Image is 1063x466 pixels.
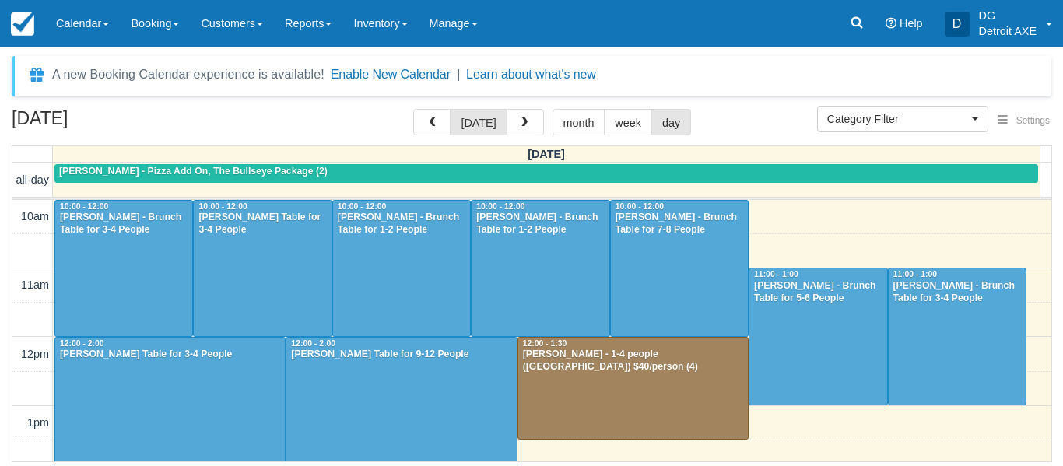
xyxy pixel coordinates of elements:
[517,337,749,440] a: 12:00 - 1:30[PERSON_NAME] - 1-4 people ([GEOGRAPHIC_DATA]) $40/person (4)
[476,202,524,211] span: 10:00 - 12:00
[900,17,923,30] span: Help
[893,280,1022,305] div: [PERSON_NAME] - Brunch Table for 3-4 People
[193,200,332,337] a: 10:00 - 12:00[PERSON_NAME] Table for 3-4 People
[466,68,596,81] a: Learn about what's new
[979,23,1037,39] p: Detroit AXE
[753,280,882,305] div: [PERSON_NAME] - Brunch Table for 5-6 People
[59,349,281,361] div: [PERSON_NAME] Table for 3-4 People
[60,339,104,348] span: 12:00 - 2:00
[754,270,798,279] span: 11:00 - 1:00
[54,200,193,337] a: 10:00 - 12:00[PERSON_NAME] - Brunch Table for 3-4 People
[52,65,325,84] div: A new Booking Calendar experience is available!
[553,109,605,135] button: month
[749,268,887,405] a: 11:00 - 1:00[PERSON_NAME] - Brunch Table for 5-6 People
[893,270,938,279] span: 11:00 - 1:00
[198,212,327,237] div: [PERSON_NAME] Table for 3-4 People
[290,349,512,361] div: [PERSON_NAME] Table for 9-12 People
[332,200,471,337] a: 10:00 - 12:00[PERSON_NAME] - Brunch Table for 1-2 People
[457,68,460,81] span: |
[522,349,744,373] div: [PERSON_NAME] - 1-4 people ([GEOGRAPHIC_DATA]) $40/person (4)
[475,212,605,237] div: [PERSON_NAME] - Brunch Table for 1-2 People
[198,202,247,211] span: 10:00 - 12:00
[888,268,1026,405] a: 11:00 - 1:00[PERSON_NAME] - Brunch Table for 3-4 People
[331,67,451,82] button: Enable New Calendar
[12,109,209,138] h2: [DATE]
[651,109,691,135] button: day
[886,18,896,29] i: Help
[471,200,609,337] a: 10:00 - 12:00[PERSON_NAME] - Brunch Table for 1-2 People
[59,166,328,177] span: [PERSON_NAME] - Pizza Add On, The Bullseye Package (2)
[979,8,1037,23] p: DG
[338,202,386,211] span: 10:00 - 12:00
[616,202,664,211] span: 10:00 - 12:00
[59,212,188,237] div: [PERSON_NAME] - Brunch Table for 3-4 People
[945,12,970,37] div: D
[827,111,968,127] span: Category Filter
[817,106,988,132] button: Category Filter
[615,212,744,237] div: [PERSON_NAME] - Brunch Table for 7-8 People
[60,202,108,211] span: 10:00 - 12:00
[11,12,34,36] img: checkfront-main-nav-mini-logo.png
[528,148,565,160] span: [DATE]
[337,212,466,237] div: [PERSON_NAME] - Brunch Table for 1-2 People
[291,339,335,348] span: 12:00 - 2:00
[21,279,49,291] span: 11am
[27,416,49,429] span: 1pm
[1016,115,1050,126] span: Settings
[523,339,567,348] span: 12:00 - 1:30
[54,164,1038,183] a: [PERSON_NAME] - Pizza Add On, The Bullseye Package (2)
[610,200,749,337] a: 10:00 - 12:00[PERSON_NAME] - Brunch Table for 7-8 People
[604,109,652,135] button: week
[988,110,1059,132] button: Settings
[450,109,507,135] button: [DATE]
[21,348,49,360] span: 12pm
[21,210,49,222] span: 10am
